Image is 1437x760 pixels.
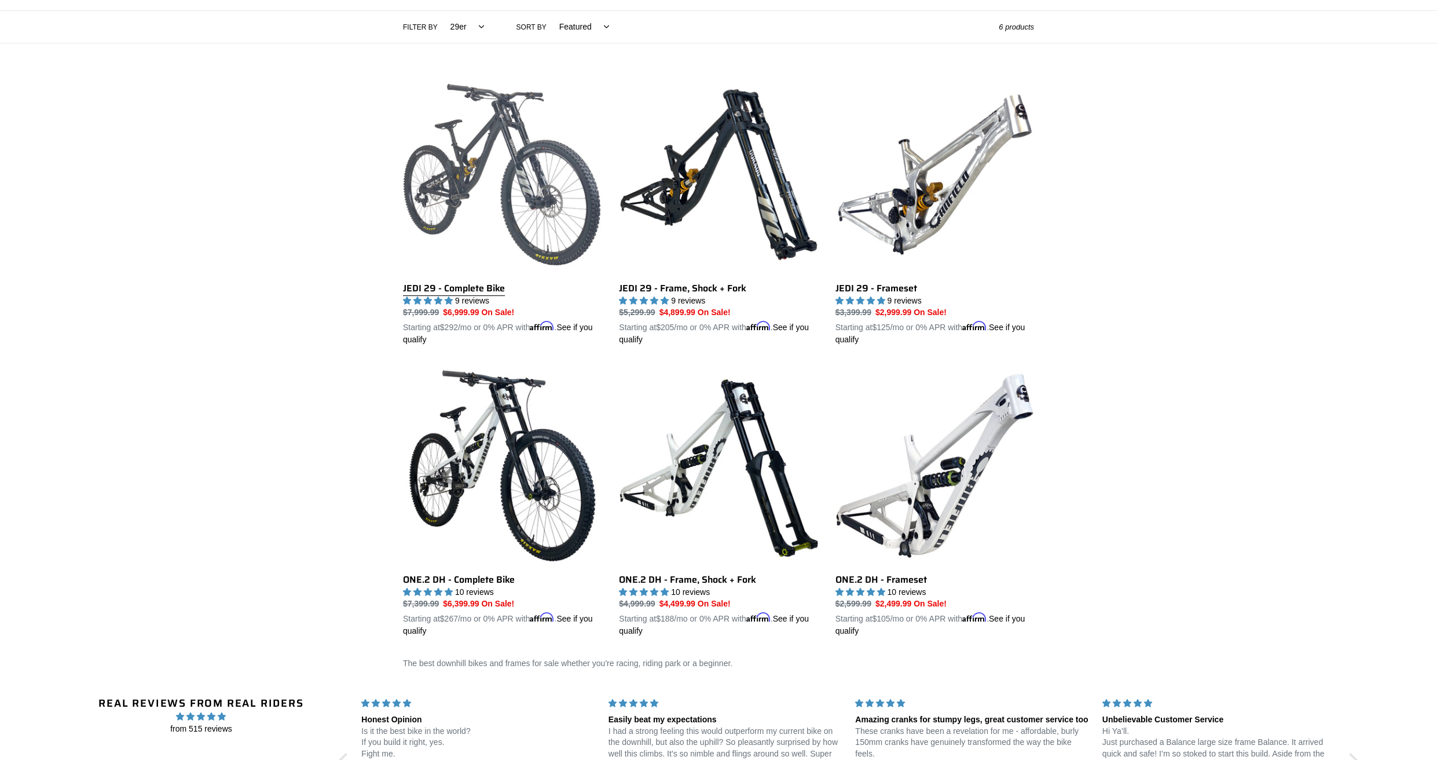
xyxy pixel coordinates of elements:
[608,714,842,726] div: Easily beat my expectations
[1102,697,1336,710] div: 5 stars
[361,697,595,710] div: 5 stars
[72,723,331,735] span: from 515 reviews
[999,23,1034,31] span: 6 products
[608,697,842,710] div: 5 stars
[1102,714,1336,726] div: Unbelievable Customer Service
[361,714,595,726] div: Honest Opinion
[855,714,1088,726] div: Amazing cranks for stumpy legs, great customer service too
[371,657,1066,670] div: The best downhill bikes and frames for sale whether you're racing, riding park or a beginner.
[72,710,331,723] span: 4.96 stars
[516,22,547,32] label: Sort by
[403,22,438,32] label: Filter by
[72,697,331,710] h2: Real Reviews from Real Riders
[855,697,1088,710] div: 5 stars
